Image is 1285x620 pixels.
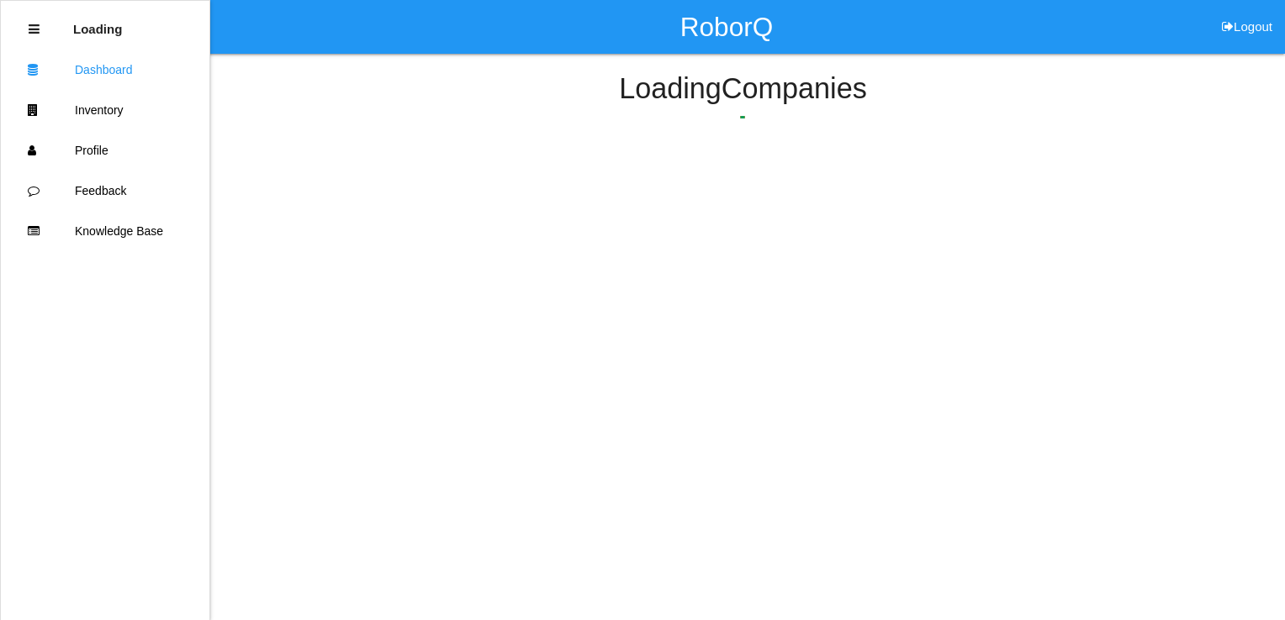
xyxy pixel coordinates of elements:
[252,73,1234,105] h4: Loading Companies
[1,50,209,90] a: Dashboard
[1,130,209,171] a: Profile
[1,171,209,211] a: Feedback
[1,90,209,130] a: Inventory
[1,211,209,251] a: Knowledge Base
[29,9,40,50] div: Close
[73,9,122,36] p: Loading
